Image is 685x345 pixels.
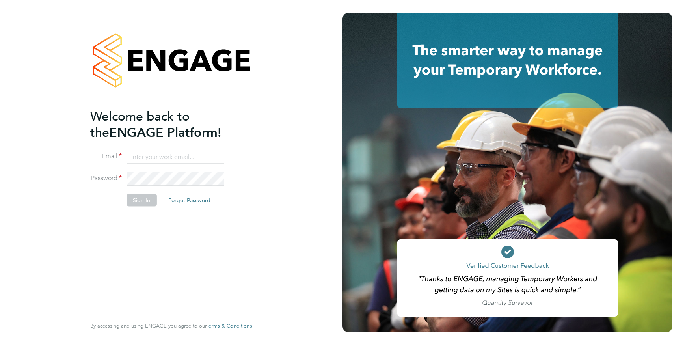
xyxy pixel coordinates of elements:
label: Password [90,174,122,183]
a: Terms & Conditions [207,323,252,329]
button: Forgot Password [162,194,217,207]
span: Terms & Conditions [207,323,252,329]
label: Email [90,152,122,160]
h2: ENGAGE Platform! [90,108,244,140]
span: By accessing and using ENGAGE you agree to our [90,323,252,329]
span: Welcome back to the [90,108,190,140]
input: Enter your work email... [127,150,224,164]
button: Sign In [127,194,156,207]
